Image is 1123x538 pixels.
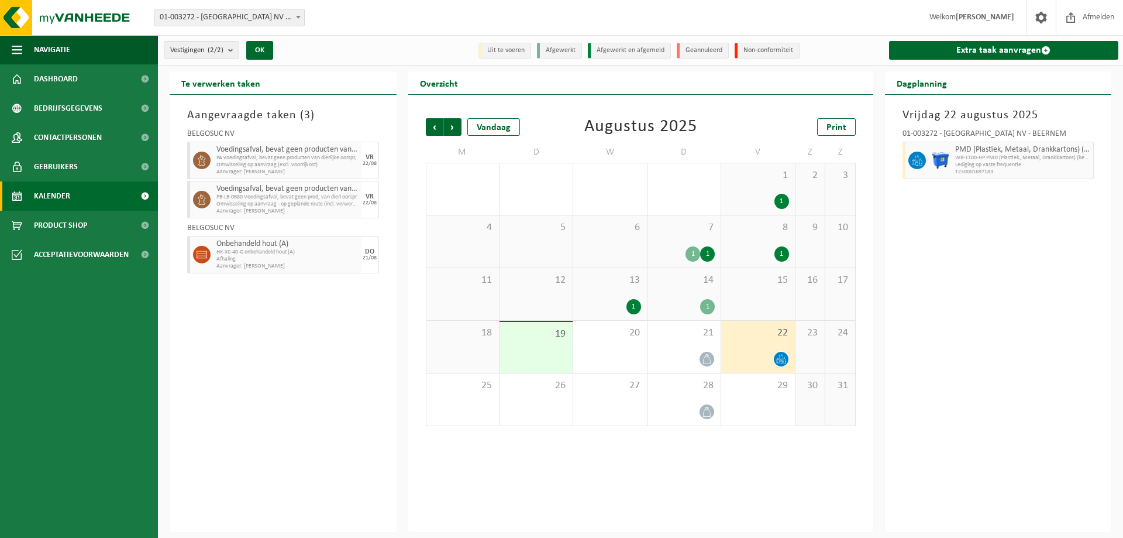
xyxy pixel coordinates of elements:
span: Vestigingen [170,42,223,59]
span: Onbehandeld hout (A) [216,239,359,249]
td: W [573,142,647,163]
count: (2/2) [208,46,223,54]
span: Aanvrager: [PERSON_NAME] [216,169,359,176]
h3: Vrijdag 22 augustus 2025 [902,107,1094,124]
span: PA voedingsafval, bevat geen producten van dierlijke oorspr, [216,155,359,162]
span: 15 [727,274,788,287]
div: 01-003272 - [GEOGRAPHIC_DATA] NV - BEERNEM [902,130,1094,142]
span: Product Shop [34,211,87,240]
span: Omwisseling op aanvraag (excl. voorrijkost) [216,162,359,169]
span: Contactpersonen [34,123,102,152]
div: VR [366,154,374,161]
span: 12 [505,274,567,287]
span: 10 [831,221,849,234]
span: Dashboard [34,64,78,94]
span: 18 [432,327,493,340]
li: Geannuleerd [677,43,729,59]
span: 9 [801,221,819,234]
div: 1 [700,246,715,262]
span: 25 [432,379,493,392]
h3: Aangevraagde taken ( ) [187,107,379,124]
span: Aanvrager: [PERSON_NAME] [216,208,359,215]
span: PB-LB-0680 Voedingsafval, bevat geen prod, van dierl oorspr [216,194,359,201]
span: 8 [727,221,788,234]
div: 22/08 [363,161,377,167]
span: 27 [579,379,640,392]
span: Lediging op vaste frequentie [955,162,1091,169]
div: 1 [774,246,789,262]
span: 26 [505,379,567,392]
span: 1 [727,169,788,182]
span: Afhaling [216,256,359,263]
div: DO [365,248,374,255]
span: 4 [432,221,493,234]
span: 11 [432,274,493,287]
td: V [721,142,795,163]
h2: Te verwerken taken [170,71,272,94]
div: 22/08 [363,200,377,206]
td: D [647,142,721,163]
span: Aanvrager: [PERSON_NAME] [216,263,359,270]
span: 14 [653,274,715,287]
span: 7 [653,221,715,234]
span: Volgende [444,118,461,136]
div: Augustus 2025 [584,118,697,136]
span: HK-XC-40-G onbehandeld hout (A) [216,249,359,256]
td: Z [795,142,825,163]
div: 1 [700,299,715,314]
span: 31 [831,379,849,392]
span: PMD (Plastiek, Metaal, Drankkartons) (bedrijven) [955,145,1091,155]
div: 21/08 [363,255,377,261]
span: T250001697183 [955,169,1091,176]
span: 6 [579,221,640,234]
li: Non-conformiteit [735,43,800,59]
span: 20 [579,327,640,340]
span: 28 [653,379,715,392]
span: 16 [801,274,819,287]
div: 1 [685,246,700,262]
span: Gebruikers [34,152,78,181]
span: Navigatie [34,35,70,64]
button: Vestigingen(2/2) [164,41,239,59]
span: 17 [831,274,849,287]
div: 1 [774,194,789,209]
div: BELGOSUC NV [187,224,379,236]
span: Vorige [426,118,443,136]
div: Vandaag [467,118,520,136]
span: 13 [579,274,640,287]
li: Afgewerkt en afgemeld [588,43,671,59]
span: 29 [727,379,788,392]
span: 30 [801,379,819,392]
span: Print [826,123,846,132]
span: 24 [831,327,849,340]
td: M [426,142,500,163]
button: OK [246,41,273,60]
a: Print [817,118,856,136]
span: 21 [653,327,715,340]
span: 3 [831,169,849,182]
strong: [PERSON_NAME] [956,13,1014,22]
span: 23 [801,327,819,340]
a: Extra taak aanvragen [889,41,1119,60]
span: Bedrijfsgegevens [34,94,102,123]
span: 22 [727,327,788,340]
span: 01-003272 - BELGOSUC NV - BEERNEM [154,9,305,26]
span: Voedingsafval, bevat geen producten van dierlijke oorsprong, gemengde verpakking (exclusief glas) [216,145,359,155]
h2: Overzicht [408,71,470,94]
td: D [500,142,573,163]
span: 5 [505,221,567,234]
span: Acceptatievoorwaarden [34,240,129,269]
span: 01-003272 - BELGOSUC NV - BEERNEM [155,9,304,26]
div: 1 [626,299,641,314]
div: BELGOSUC NV [187,130,379,142]
li: Afgewerkt [537,43,582,59]
span: Kalender [34,181,70,211]
span: 19 [505,328,567,341]
td: Z [825,142,855,163]
span: Omwisseling op aanvraag - op geplande route (incl. verwerking) [216,201,359,208]
img: WB-1100-HPE-BE-01 [932,152,949,169]
span: Voedingsafval, bevat geen producten van dierlijke oorsprong, gemengde verpakking (exclusief glas) [216,184,359,194]
span: 3 [304,109,311,121]
h2: Dagplanning [885,71,959,94]
span: 2 [801,169,819,182]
